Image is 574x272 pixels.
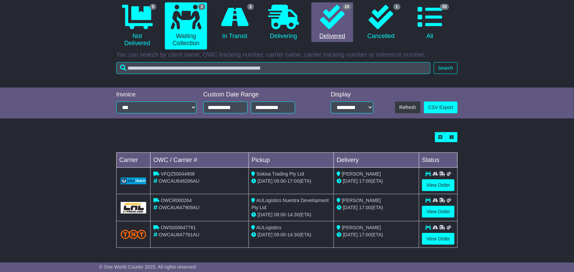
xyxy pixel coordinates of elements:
td: Status [419,153,458,168]
a: 2 In Transit [214,2,256,42]
img: GetCarrierServiceLogo [121,202,146,214]
span: OWCAU647909AU [159,205,200,210]
a: View Order [422,206,455,218]
img: GetCarrierServiceLogo [121,178,146,184]
span: OWS000647761 [161,225,196,230]
span: 5 [150,4,157,10]
span: [PERSON_NAME] [342,198,381,203]
span: 29 [342,4,352,10]
a: 5 Not Delivered [116,2,158,50]
div: - (ETA) [252,211,331,218]
a: Delivering [263,2,304,42]
span: [PERSON_NAME] [342,171,381,177]
span: [DATE] [258,232,273,237]
span: 08:00 [274,212,286,217]
a: CSV Export [424,102,458,113]
span: OWCAU648266AU [159,178,200,184]
span: 2 [247,4,254,10]
span: 17:00 [359,232,371,237]
span: 09:00 [274,178,286,184]
span: [DATE] [343,205,358,210]
span: 17:00 [287,178,299,184]
span: © One World Courier 2025. All rights reserved. [99,264,197,270]
span: [DATE] [258,212,273,217]
a: View Order [422,179,455,191]
span: 14:30 [287,232,299,237]
div: Custom Date Range [203,91,313,98]
a: View Order [422,233,455,245]
a: 29 Delivered [311,2,353,42]
div: Invoice [116,91,197,98]
span: VFQZ50044908 [161,171,195,177]
button: Search [434,62,458,74]
span: OWCAU647761AU [159,232,200,237]
span: 09:00 [274,232,286,237]
span: AULogistics Nuestra Development Pty Ltd [252,198,329,210]
td: Delivery [334,153,419,168]
span: 14:30 [287,212,299,217]
span: [DATE] [258,178,273,184]
td: OWC / Carrier # [151,153,249,168]
div: Display [331,91,373,98]
span: 1 [393,4,401,10]
p: You can search by client name, OWC tracking number, carrier name, carrier tracking number or refe... [116,51,458,59]
td: Pickup [249,153,334,168]
a: 35 All [409,2,451,42]
div: (ETA) [337,231,416,238]
a: 1 Cancelled [360,2,402,42]
span: 3 [198,4,205,10]
button: Refresh [395,102,421,113]
a: 3 Waiting Collection [165,2,207,50]
div: (ETA) [337,178,416,185]
img: TNT_Domestic.png [121,230,146,239]
div: - (ETA) [252,178,331,185]
div: (ETA) [337,204,416,211]
span: [DATE] [343,178,358,184]
span: Sokisa Trading Pty Ltd [257,171,304,177]
span: OWCR000264 [161,198,192,203]
span: [PERSON_NAME] [342,225,381,230]
span: 17:00 [359,205,371,210]
span: 35 [440,4,449,10]
span: [DATE] [343,232,358,237]
div: - (ETA) [252,231,331,238]
span: AULogistics [256,225,282,230]
td: Carrier [117,153,151,168]
span: 17:00 [359,178,371,184]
